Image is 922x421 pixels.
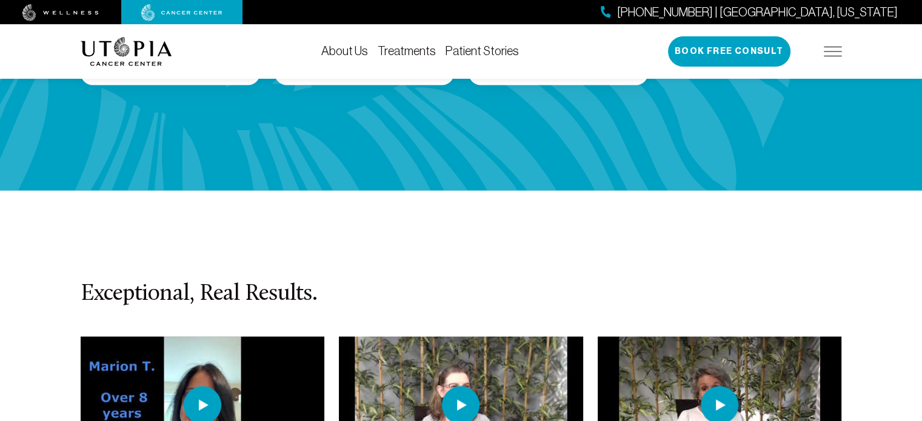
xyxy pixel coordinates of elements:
a: [PHONE_NUMBER] | [GEOGRAPHIC_DATA], [US_STATE] [601,4,898,21]
img: logo [81,37,172,66]
a: About Us [321,44,368,58]
button: Book Free Consult [668,36,790,67]
a: Treatments [378,44,436,58]
h3: Exceptional, Real Results. [81,282,842,307]
a: Patient Stories [446,44,519,58]
img: icon-hamburger [824,47,842,56]
img: cancer center [141,4,222,21]
span: [PHONE_NUMBER] | [GEOGRAPHIC_DATA], [US_STATE] [617,4,898,21]
img: wellness [22,4,99,21]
